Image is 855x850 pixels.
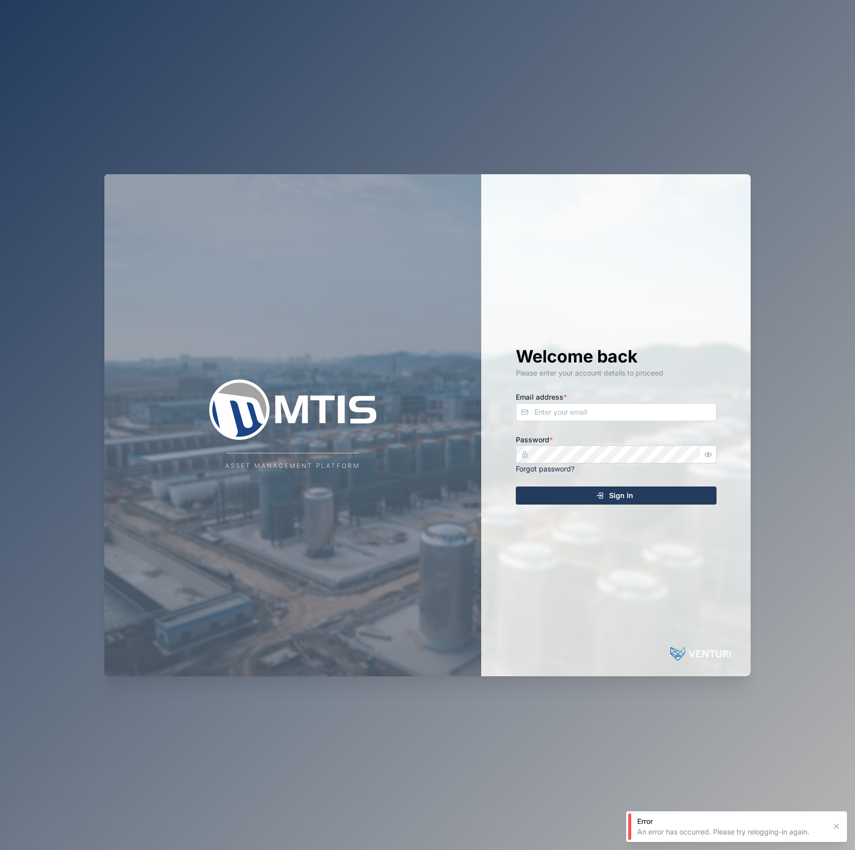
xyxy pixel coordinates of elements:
div: An error has occurred. Please try relogging-in again. [637,827,826,837]
label: Email address [516,392,567,403]
a: Forgot password? [516,464,575,473]
div: Please enter your account details to proceed [516,368,717,379]
input: Enter your email [516,403,717,421]
div: Asset Management Platform [225,461,360,471]
img: Powered by: Venturi [670,644,731,664]
div: Error [637,816,826,826]
h1: Welcome back [516,345,717,368]
label: Password [516,434,553,445]
span: Sign In [609,487,633,504]
button: Sign In [516,487,717,505]
img: Company Logo [193,380,393,440]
